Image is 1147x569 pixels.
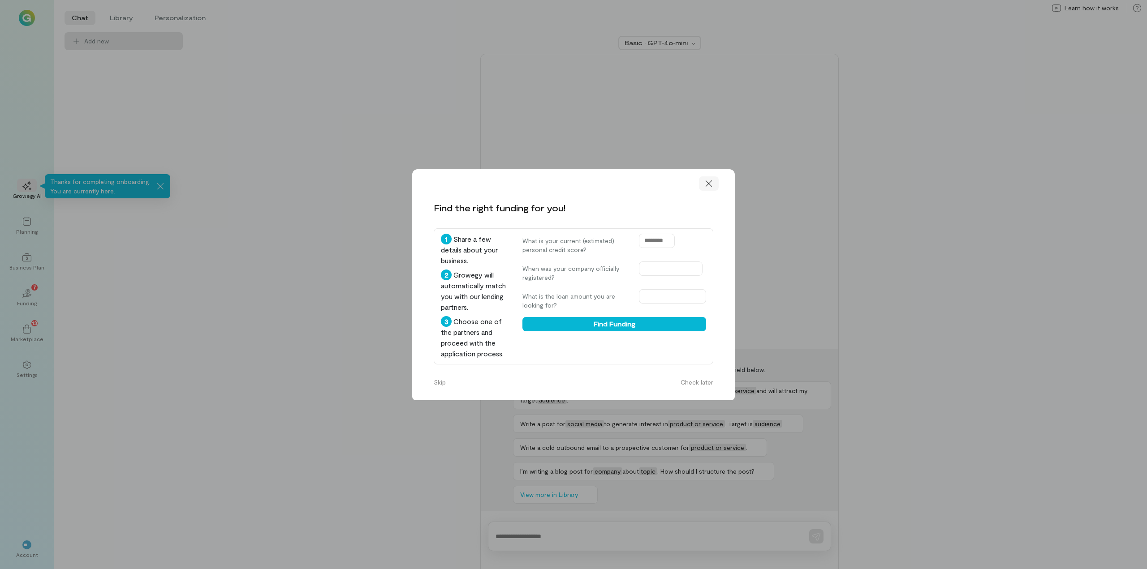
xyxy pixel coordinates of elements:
[522,292,630,310] label: What is the loan amount you are looking for?
[434,201,565,214] div: Find the right funding for you!
[522,264,630,282] label: When was your company officially registered?
[441,316,508,359] div: Choose one of the partners and proceed with the application process.
[441,316,452,327] div: 3
[441,270,452,280] div: 2
[441,234,452,244] div: 1
[441,270,508,312] div: Growegy will automatically match you with our lending partners.
[441,234,508,266] div: Share a few details about your business.
[428,375,451,389] button: Skip
[522,317,706,331] button: Find Funding
[675,375,719,389] button: Check later
[522,236,630,254] label: What is your current (estimated) personal credit score?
